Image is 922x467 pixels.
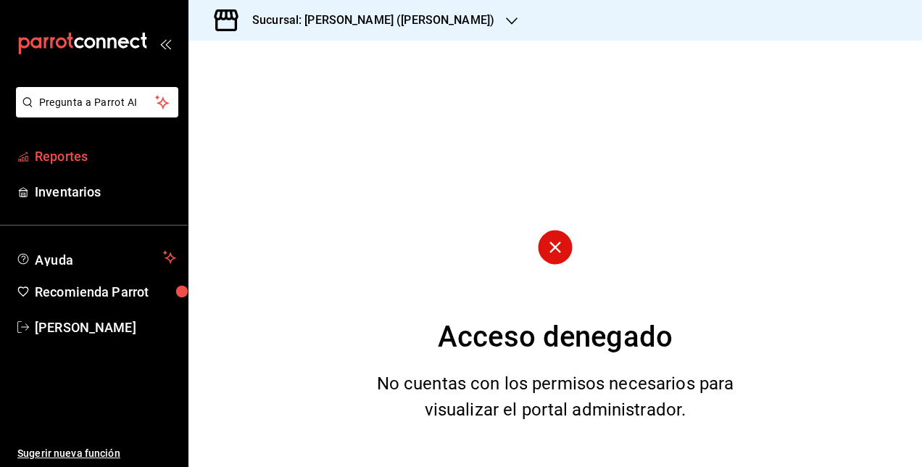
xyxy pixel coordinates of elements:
[241,12,494,29] h3: Sucursal: [PERSON_NAME] ([PERSON_NAME])
[35,146,176,166] span: Reportes
[10,105,178,120] a: Pregunta a Parrot AI
[438,315,673,359] div: Acceso denegado
[35,182,176,202] span: Inventarios
[35,318,176,337] span: [PERSON_NAME]
[17,446,176,461] span: Sugerir nueva función
[16,87,178,117] button: Pregunta a Parrot AI
[39,95,156,110] span: Pregunta a Parrot AI
[359,371,752,423] div: No cuentas con los permisos necesarios para visualizar el portal administrador.
[35,282,176,302] span: Recomienda Parrot
[35,249,157,266] span: Ayuda
[159,38,171,49] button: open_drawer_menu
